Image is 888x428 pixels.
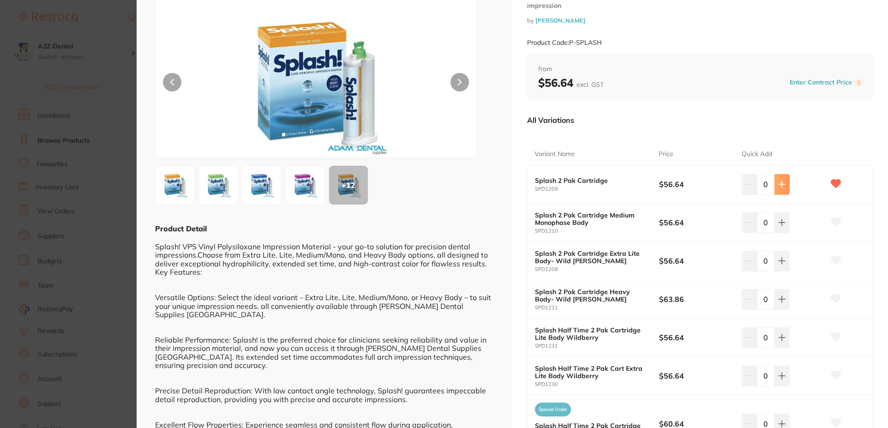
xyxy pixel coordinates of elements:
[538,76,604,90] b: $56.64
[538,65,862,74] span: from
[659,217,733,228] b: $56.64
[659,150,673,159] p: Price
[220,12,412,157] img: MDguanBn
[535,186,659,192] small: SPD1209
[535,365,647,380] b: Splash Half Time 2 Pak Cart Extra Lite Body Wildberry
[659,179,733,189] b: $56.64
[155,224,207,233] b: Product Detail
[535,177,647,184] b: Splash 2 Pak Cartridge
[659,332,733,343] b: $56.64
[535,228,659,234] small: SPD1210
[576,80,604,89] span: excl. GST
[527,2,873,10] small: impression
[535,288,647,303] b: Splash 2 Pak Cartridge Heavy Body- Wild [PERSON_NAME]
[535,326,647,341] b: Splash Half Time 2 Pak Cartridge Lite Body Wildberry
[288,169,322,202] img: MTEuanBn
[742,150,772,159] p: Quick Add
[535,17,586,24] a: [PERSON_NAME]
[659,256,733,266] b: $56.64
[535,403,571,416] span: Special Order
[329,165,368,205] button: +12
[659,371,733,381] b: $56.64
[202,169,235,202] img: MDkuanBn
[535,343,659,349] small: SPD1231
[527,115,574,125] p: All Variations
[535,266,659,272] small: SPD1208
[245,169,278,202] img: MTAuanBn
[659,294,733,304] b: $63.86
[535,305,659,311] small: SPD1211
[527,17,873,24] small: by
[535,250,647,265] b: Splash 2 Pak Cartridge Extra Lite Body- Wild [PERSON_NAME]
[787,78,855,87] button: Enter Contract Price
[534,150,575,159] p: Variant Name
[855,79,862,86] label: i
[158,169,192,202] img: MDguanBn
[527,39,602,47] small: Product Code: P-SPLASH
[329,166,368,205] div: + 12
[535,211,647,226] b: Splash 2 Pak Cartridge Medium Monophase Body
[535,381,659,387] small: SPD1230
